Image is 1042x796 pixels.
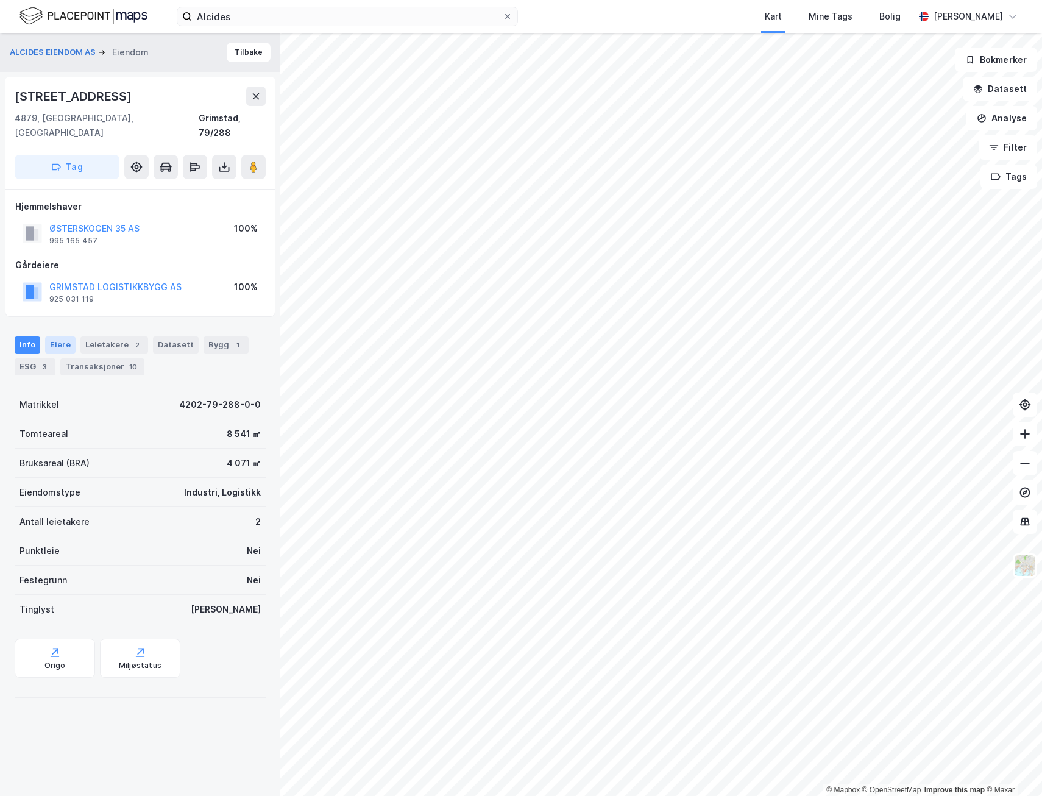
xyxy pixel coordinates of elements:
div: Industri, Logistikk [184,485,261,500]
img: logo.f888ab2527a4732fd821a326f86c7f29.svg [19,5,147,27]
div: Nei [247,544,261,558]
div: 2 [131,339,143,351]
a: Improve this map [924,786,985,794]
div: Info [15,336,40,354]
button: Tilbake [227,43,271,62]
div: Kart [765,9,782,24]
div: Festegrunn [19,573,67,588]
button: Filter [979,135,1037,160]
div: 100% [234,280,258,294]
div: Nei [247,573,261,588]
div: Origo [44,661,66,670]
div: Miljøstatus [119,661,161,670]
div: [PERSON_NAME] [934,9,1003,24]
div: 4879, [GEOGRAPHIC_DATA], [GEOGRAPHIC_DATA] [15,111,199,140]
div: 3 [38,361,51,373]
button: ALCIDES EIENDOM AS [10,46,98,59]
img: Z [1013,554,1037,577]
div: Eiere [45,336,76,354]
div: 1 [232,339,244,351]
div: Transaksjoner [60,358,144,375]
div: [PERSON_NAME] [191,602,261,617]
div: Mine Tags [809,9,852,24]
div: Bruksareal (BRA) [19,456,90,471]
div: Tinglyst [19,602,54,617]
button: Tags [980,165,1037,189]
button: Tag [15,155,119,179]
a: Mapbox [826,786,860,794]
button: Datasett [963,77,1037,101]
div: 10 [127,361,140,373]
div: Tomteareal [19,427,68,441]
div: Bolig [879,9,901,24]
div: Punktleie [19,544,60,558]
div: Datasett [153,336,199,354]
div: Antall leietakere [19,514,90,529]
div: Eiendom [112,45,149,60]
div: Eiendomstype [19,485,80,500]
div: Gårdeiere [15,258,265,272]
iframe: Chat Widget [981,737,1042,796]
div: 2 [255,514,261,529]
div: ESG [15,358,55,375]
button: Bokmerker [955,48,1037,72]
div: 4 071 ㎡ [227,456,261,471]
div: 995 165 457 [49,236,97,246]
div: 925 031 119 [49,294,94,304]
div: 8 541 ㎡ [227,427,261,441]
div: 100% [234,221,258,236]
div: 4202-79-288-0-0 [179,397,261,412]
a: OpenStreetMap [862,786,921,794]
div: [STREET_ADDRESS] [15,87,134,106]
div: Matrikkel [19,397,59,412]
div: Bygg [204,336,249,354]
div: Grimstad, 79/288 [199,111,266,140]
div: Hjemmelshaver [15,199,265,214]
input: Søk på adresse, matrikkel, gårdeiere, leietakere eller personer [192,7,503,26]
div: Leietakere [80,336,148,354]
button: Analyse [966,106,1037,130]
